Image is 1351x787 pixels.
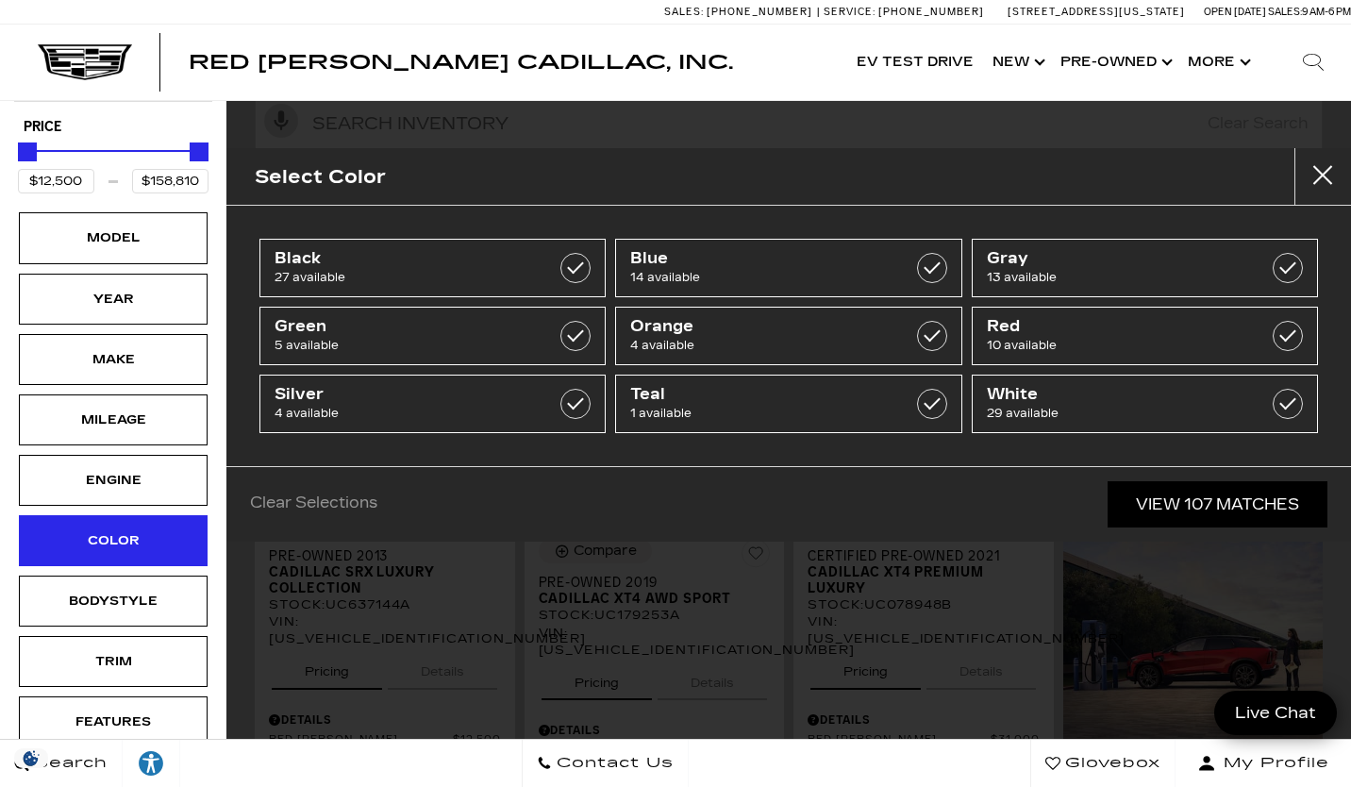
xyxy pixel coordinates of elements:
[123,749,179,778] div: Explore your accessibility options
[18,136,208,193] div: Price
[1268,6,1302,18] span: Sales:
[275,268,543,287] span: 27 available
[987,336,1256,355] span: 10 available
[1302,6,1351,18] span: 9 AM-6 PM
[1216,750,1329,777] span: My Profile
[19,394,208,445] div: MileageMileage
[630,317,899,336] span: Orange
[18,142,37,161] div: Minimum Price
[615,307,961,365] a: Orange4 available
[630,249,899,268] span: Blue
[9,748,53,768] img: Opt-Out Icon
[1060,750,1160,777] span: Glovebox
[664,7,817,17] a: Sales: [PHONE_NUMBER]
[275,249,543,268] span: Black
[259,307,606,365] a: Green5 available
[275,317,543,336] span: Green
[847,25,983,100] a: EV Test Drive
[19,576,208,627] div: BodystyleBodystyle
[630,268,899,287] span: 14 available
[132,169,208,193] input: Maximum
[275,385,543,404] span: Silver
[615,375,961,433] a: Teal1 available
[189,53,733,72] a: Red [PERSON_NAME] Cadillac, Inc.
[259,239,606,297] a: Black27 available
[1214,691,1337,735] a: Live Chat
[19,274,208,325] div: YearYear
[19,334,208,385] div: MakeMake
[123,740,180,787] a: Explore your accessibility options
[18,169,94,193] input: Minimum
[1176,740,1351,787] button: Open user profile menu
[1226,702,1326,724] span: Live Chat
[66,410,160,430] div: Mileage
[24,119,203,136] h5: Price
[66,289,160,310] div: Year
[66,227,160,248] div: Model
[1204,6,1266,18] span: Open [DATE]
[1108,481,1327,527] a: View 107 Matches
[19,515,208,566] div: ColorColor
[630,336,899,355] span: 4 available
[66,349,160,370] div: Make
[275,336,543,355] span: 5 available
[259,375,606,433] a: Silver4 available
[878,6,984,18] span: [PHONE_NUMBER]
[615,239,961,297] a: Blue14 available
[9,748,53,768] section: Click to Open Cookie Consent Modal
[987,268,1256,287] span: 13 available
[1294,148,1351,205] button: close
[66,712,160,732] div: Features
[275,404,543,423] span: 4 available
[664,6,704,18] span: Sales:
[1051,25,1178,100] a: Pre-Owned
[1008,6,1185,18] a: [STREET_ADDRESS][US_STATE]
[987,317,1256,336] span: Red
[552,750,674,777] span: Contact Us
[66,530,160,551] div: Color
[19,212,208,263] div: ModelModel
[817,7,989,17] a: Service: [PHONE_NUMBER]
[66,470,160,491] div: Engine
[250,494,377,516] a: Clear Selections
[38,44,132,80] img: Cadillac Dark Logo with Cadillac White Text
[19,696,208,747] div: FeaturesFeatures
[987,249,1256,268] span: Gray
[972,239,1318,297] a: Gray13 available
[987,385,1256,404] span: White
[19,636,208,687] div: TrimTrim
[983,25,1051,100] a: New
[29,750,108,777] span: Search
[522,740,689,787] a: Contact Us
[972,375,1318,433] a: White29 available
[1178,25,1257,100] button: More
[824,6,876,18] span: Service:
[707,6,812,18] span: [PHONE_NUMBER]
[630,404,899,423] span: 1 available
[255,161,386,193] h2: Select Color
[190,142,208,161] div: Maximum Price
[630,385,899,404] span: Teal
[1030,740,1176,787] a: Glovebox
[972,307,1318,365] a: Red10 available
[189,51,733,74] span: Red [PERSON_NAME] Cadillac, Inc.
[19,455,208,506] div: EngineEngine
[66,591,160,611] div: Bodystyle
[66,651,160,672] div: Trim
[987,404,1256,423] span: 29 available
